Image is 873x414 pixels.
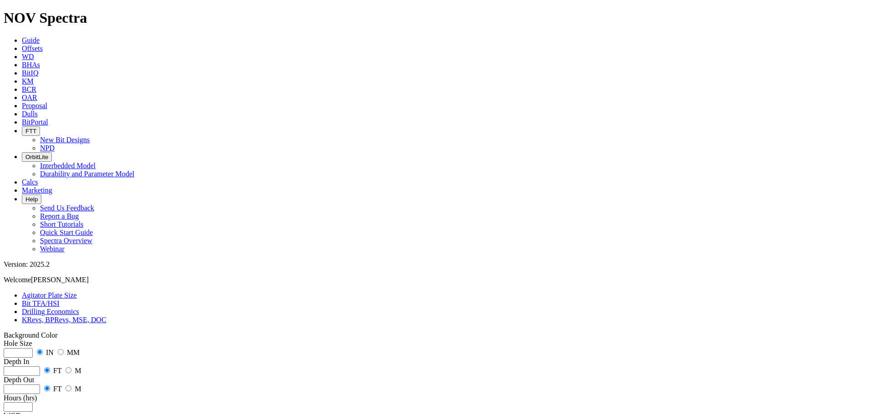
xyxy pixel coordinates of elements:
a: BHAs [22,61,40,69]
label: Depth In [4,358,29,365]
h1: NOV Spectra [4,10,869,26]
a: Report a Bug [40,212,79,220]
label: M [75,385,81,393]
a: Offsets [22,45,43,52]
a: Quick Start Guide [40,229,93,236]
a: Calcs [22,178,38,186]
span: Help [25,196,38,203]
label: M [75,367,81,374]
a: BCR [22,85,36,93]
a: Agitator Plate Size [22,291,77,299]
a: Guide [22,36,40,44]
p: Welcome [4,276,869,284]
a: Toggle Light/Dark Background Color [4,331,58,339]
a: Drilling Economics [22,308,79,315]
a: Bit TFA/HSI [22,299,60,307]
button: FTT [22,126,40,136]
label: MM [67,349,80,356]
a: OAR [22,94,37,101]
a: Spectra Overview [40,237,92,244]
a: Marketing [22,186,52,194]
a: KRevs, BPRevs, MSE, DOC [22,316,106,324]
label: FT [53,385,61,393]
a: Short Tutorials [40,220,84,228]
label: FT [53,367,61,374]
a: Interbedded Model [40,162,95,170]
a: BitPortal [22,118,48,126]
div: Version: 2025.2 [4,260,869,269]
a: Send Us Feedback [40,204,94,212]
button: OrbitLite [22,152,52,162]
label: Depth Out [4,376,34,384]
a: Webinar [40,245,65,253]
a: WD [22,53,34,60]
a: Dulls [22,110,38,118]
a: Proposal [22,102,47,110]
a: BitIQ [22,69,38,77]
span: OrbitLite [25,154,48,160]
label: IN [46,349,54,356]
span: [PERSON_NAME] [31,276,89,284]
a: NPD [40,144,55,152]
span: FTT [25,128,36,135]
a: Durability and Parameter Model [40,170,135,178]
button: Help [22,195,41,204]
label: Hours (hrs) [4,394,37,402]
a: KM [22,77,34,85]
a: New Bit Designs [40,136,90,144]
label: Hole Size [4,339,32,347]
